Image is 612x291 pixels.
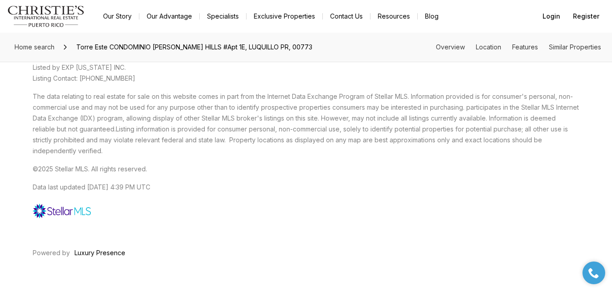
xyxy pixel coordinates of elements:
span: Data last updated [DATE] 4:39 PM UTC [33,183,150,191]
a: Specialists [200,10,246,23]
span: Listed by EXP [US_STATE] INC. [33,63,126,71]
a: Skip to: Similar Properties [549,43,601,51]
a: Home search [11,40,58,54]
a: Skip to: Features [512,43,538,51]
a: Exclusive Properties [247,10,322,23]
a: Our Advantage [139,10,199,23]
span: Powered by [33,247,70,258]
img: logo [7,5,85,27]
span: Login [543,13,560,20]
a: Blog [418,10,446,23]
span: Listing Contact: [PHONE_NUMBER] [33,74,135,82]
span: Luxury Presence [74,249,125,257]
a: Resources [370,10,417,23]
a: Skip to: Location [476,43,501,51]
span: Home search [15,43,54,51]
nav: Page section menu [436,44,601,51]
span: Torre Este CONDOMINIO [PERSON_NAME] HILLS #Apt 1E, LUQUILLO PR, 00773 [73,40,316,54]
span: Listing information is provided for consumer personal, non-commercial use, solely to identify pot... [33,125,568,155]
a: Skip to: Overview [436,43,465,51]
button: Contact Us [323,10,370,23]
button: Register [568,7,605,25]
span: ©2025 Stellar MLS. All rights reserved. [33,165,147,173]
span: Register [573,13,599,20]
a: Our Story [96,10,139,23]
a: Luxury Presence [74,247,125,258]
span: The data relating to real estate for sale on this website comes in part from the Internet Data Ex... [33,92,579,133]
button: Login [537,7,566,25]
